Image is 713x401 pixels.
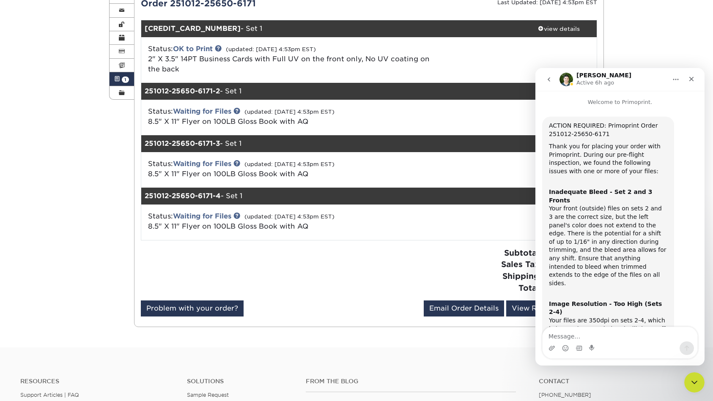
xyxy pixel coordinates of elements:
[141,83,521,100] div: - Set 1
[501,259,542,269] strong: Sales Tax:
[148,55,430,73] a: 2" X 3.5" 14PT Business Cards with Full UV on the front only, No UV coating on the back
[521,87,597,95] div: view details
[226,46,316,52] small: (updated: [DATE] 4:53pm EST)
[521,83,597,100] a: view details
[141,20,521,37] div: - Set 1
[504,248,542,257] strong: Subtotal:
[7,259,162,273] textarea: Message…
[506,300,565,316] a: View Receipt
[54,277,60,284] button: Start recording
[141,188,521,205] div: - Set 1
[14,232,126,248] b: Image Resolution - Too High (Sets 2-4)
[148,222,308,230] a: 8.5" X 11" Flyer on 100LB Gloss Book with AQ
[244,109,335,115] small: (updated: [DATE] 4:53pm EST)
[187,378,293,385] h4: Solutions
[144,273,159,287] button: Send a message…
[142,44,445,74] div: Status:
[521,139,597,148] div: view details
[141,300,244,316] a: Problem with your order?
[142,159,445,179] div: Status:
[539,378,693,385] a: Contact
[110,72,134,86] a: 1
[535,68,705,366] iframe: Intercom live chat
[306,378,516,385] h4: From the Blog
[684,372,705,393] iframe: Intercom live chat
[145,25,241,33] strong: [CREDIT_CARD_NUMBER]
[173,107,231,115] a: Waiting for Files
[521,188,597,205] a: view details
[521,135,597,152] a: view details
[518,283,542,292] strong: Total:
[148,170,308,178] a: 8.5" X 11" Flyer on 100LB Gloss Book with AQ
[145,87,220,95] strong: 251012-25650-6171-2
[502,271,542,281] strong: Shipping:
[141,135,521,152] div: - Set 1
[20,378,174,385] h4: Resources
[122,76,129,83] span: 1
[142,211,445,232] div: Status:
[173,45,213,53] a: OK to Print
[244,213,335,220] small: (updated: [DATE] 4:53pm EST)
[521,20,597,37] a: view details
[521,25,597,33] div: view details
[148,117,308,125] a: 8.5" X 11" Flyer on 100LB Gloss Book with AQ
[14,224,132,298] div: Your files are 350dpi on sets 2-4, which is larger than needed and will throw off the alignment o...
[145,139,220,147] strong: 251012-25650-6171-3
[173,212,231,220] a: Waiting for Files
[521,192,597,200] div: view details
[187,392,229,398] a: Sample Request
[173,160,231,168] a: Waiting for Files
[13,277,20,284] button: Upload attachment
[424,300,504,316] a: Email Order Details
[27,277,33,284] button: Emoji picker
[142,106,445,127] div: Status:
[145,192,221,200] strong: 251012-25650-6171-4
[40,277,47,284] button: Gif picker
[539,392,591,398] a: [PHONE_NUMBER]
[244,161,335,167] small: (updated: [DATE] 4:53pm EST)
